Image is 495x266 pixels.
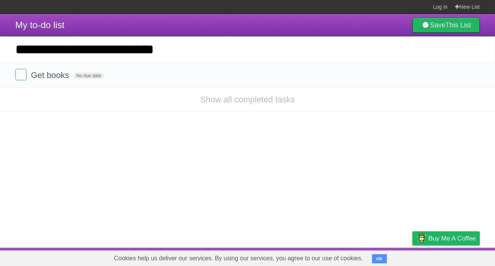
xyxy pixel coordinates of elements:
[31,70,71,80] span: Get books
[200,95,295,104] a: Show all completed tasks
[432,250,480,264] a: Suggest a feature
[73,72,104,79] span: No due date
[445,21,471,29] b: This List
[311,250,327,264] a: About
[412,18,480,33] a: SaveThis List
[412,231,480,245] a: Buy me a coffee
[336,250,367,264] a: Developers
[15,69,27,80] label: Done
[377,250,393,264] a: Terms
[416,232,426,245] img: Buy me a coffee
[428,232,476,245] span: Buy me a coffee
[402,250,422,264] a: Privacy
[15,20,64,30] span: My to-do list
[372,254,387,263] button: OK
[106,251,370,266] span: Cookies help us deliver our services. By using our services, you agree to our use of cookies.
